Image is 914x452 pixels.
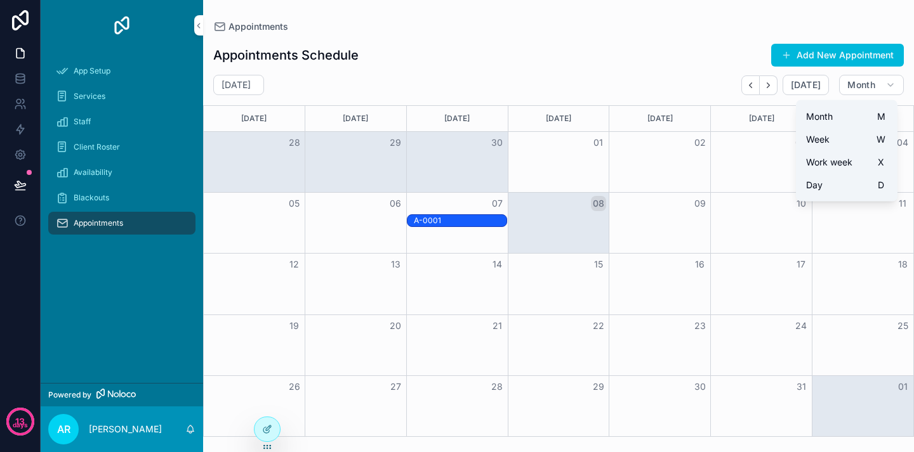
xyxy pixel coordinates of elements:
[13,420,28,430] p: days
[48,136,195,158] a: Client Roster
[806,110,833,123] span: Month
[287,257,302,272] button: 12
[213,46,359,64] h1: Appointments Schedule
[876,157,886,167] span: X
[713,106,810,131] div: [DATE]
[74,142,120,152] span: Client Roster
[74,167,112,178] span: Availability
[806,179,823,191] span: Day
[793,135,809,150] button: 03
[74,117,91,127] span: Staff
[74,91,105,101] span: Services
[895,135,910,150] button: 04
[876,134,886,145] span: W
[388,135,403,150] button: 29
[74,218,123,228] span: Appointments
[89,423,162,436] p: [PERSON_NAME]
[41,51,203,251] div: scrollable content
[112,15,132,36] img: App logo
[801,174,892,197] button: DayD
[489,379,505,394] button: 28
[806,133,830,146] span: Week
[388,379,403,394] button: 27
[48,161,195,184] a: Availability
[611,106,708,131] div: [DATE]
[692,318,708,333] button: 23
[760,75,778,95] button: Next
[489,135,505,150] button: 30
[48,212,195,235] a: Appointments
[213,20,288,33] a: Appointments
[793,318,809,333] button: 24
[414,216,507,226] div: A-0001
[791,79,821,91] span: [DATE]
[783,75,829,95] button: [DATE]
[591,257,606,272] button: 15
[222,79,251,91] h2: [DATE]
[801,151,892,174] button: Work weekX
[287,318,302,333] button: 19
[793,379,809,394] button: 31
[692,196,708,211] button: 09
[806,156,852,169] span: Work week
[510,106,607,131] div: [DATE]
[74,193,109,203] span: Blackouts
[741,75,760,95] button: Back
[847,79,875,91] span: Month
[489,257,505,272] button: 14
[57,422,70,437] span: AR
[228,20,288,33] span: Appointments
[591,379,606,394] button: 29
[801,105,892,128] button: MonthM
[489,318,505,333] button: 21
[203,105,914,437] div: Month View
[895,257,910,272] button: 18
[414,215,507,226] div: A-0001
[591,196,606,211] button: 08
[692,135,708,150] button: 02
[48,390,91,400] span: Powered by
[591,135,606,150] button: 01
[895,196,910,211] button: 11
[692,379,708,394] button: 30
[895,379,910,394] button: 01
[287,135,302,150] button: 28
[801,128,892,151] button: WeekW
[48,60,195,82] a: App Setup
[388,257,403,272] button: 13
[74,66,110,76] span: App Setup
[591,318,606,333] button: 22
[409,106,506,131] div: [DATE]
[48,85,195,108] a: Services
[388,196,403,211] button: 06
[388,318,403,333] button: 20
[692,257,708,272] button: 16
[793,257,809,272] button: 17
[307,106,404,131] div: [DATE]
[793,196,809,211] button: 10
[48,186,195,209] a: Blackouts
[895,318,910,333] button: 25
[771,44,904,67] button: Add New Appointment
[489,196,505,211] button: 07
[876,180,886,190] span: D
[15,415,25,428] p: 13
[287,379,302,394] button: 26
[206,106,303,131] div: [DATE]
[48,110,195,133] a: Staff
[839,75,904,95] button: Month
[41,383,203,406] a: Powered by
[287,196,302,211] button: 05
[876,112,886,122] span: M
